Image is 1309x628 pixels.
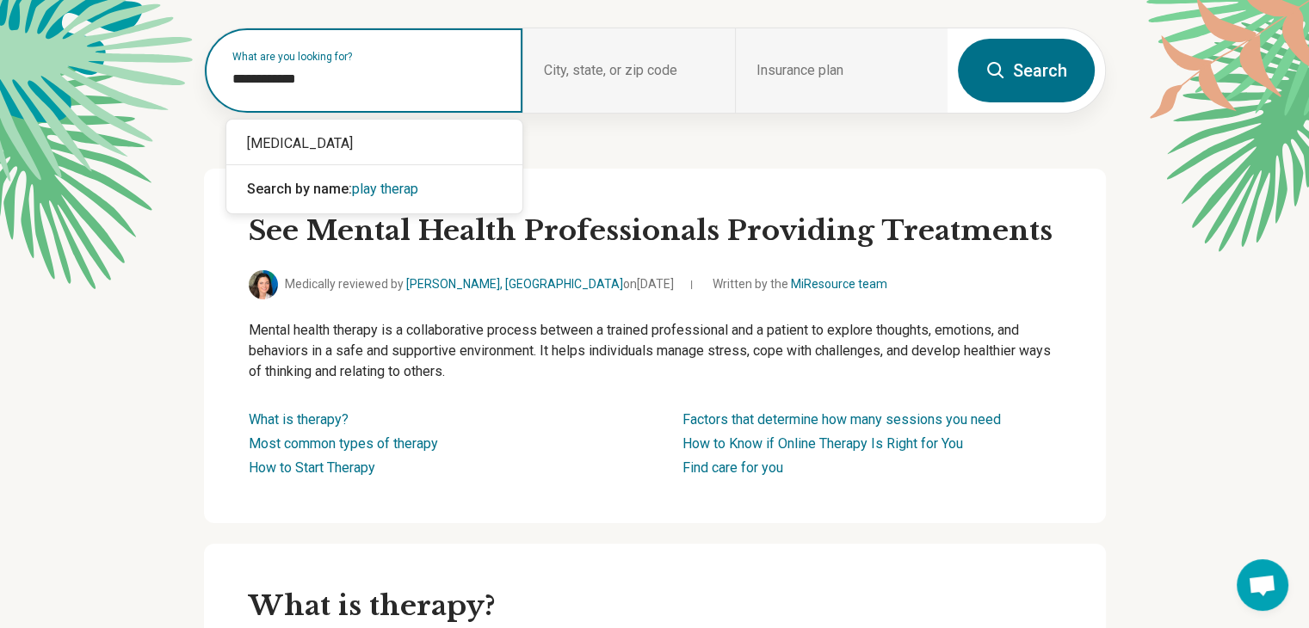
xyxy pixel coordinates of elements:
a: Most common types of therapy [249,435,438,452]
div: [MEDICAL_DATA] [226,126,522,161]
a: How to Start Therapy [249,459,375,476]
span: Medically reviewed by [285,275,674,293]
div: Suggestions [226,120,522,213]
p: Mental health therapy is a collaborative process between a trained professional and a patient to ... [249,320,1061,382]
div: Open chat [1237,559,1288,611]
a: MiResource team [791,277,887,291]
span: Written by the [713,275,887,293]
label: What are you looking for? [232,52,503,62]
h2: See Mental Health Professionals Providing Treatments [249,213,1061,249]
a: Find care for you [682,459,783,476]
h3: What is therapy? [249,588,1061,625]
span: play therap [352,181,418,197]
span: on [DATE] [623,277,674,291]
a: [PERSON_NAME], [GEOGRAPHIC_DATA] [406,277,623,291]
a: What is therapy? [249,411,349,428]
a: How to Know if Online Therapy Is Right for You [682,435,963,452]
button: Search [958,39,1095,102]
a: Factors that determine how many sessions you need [682,411,1001,428]
span: Search by name: [247,181,352,197]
